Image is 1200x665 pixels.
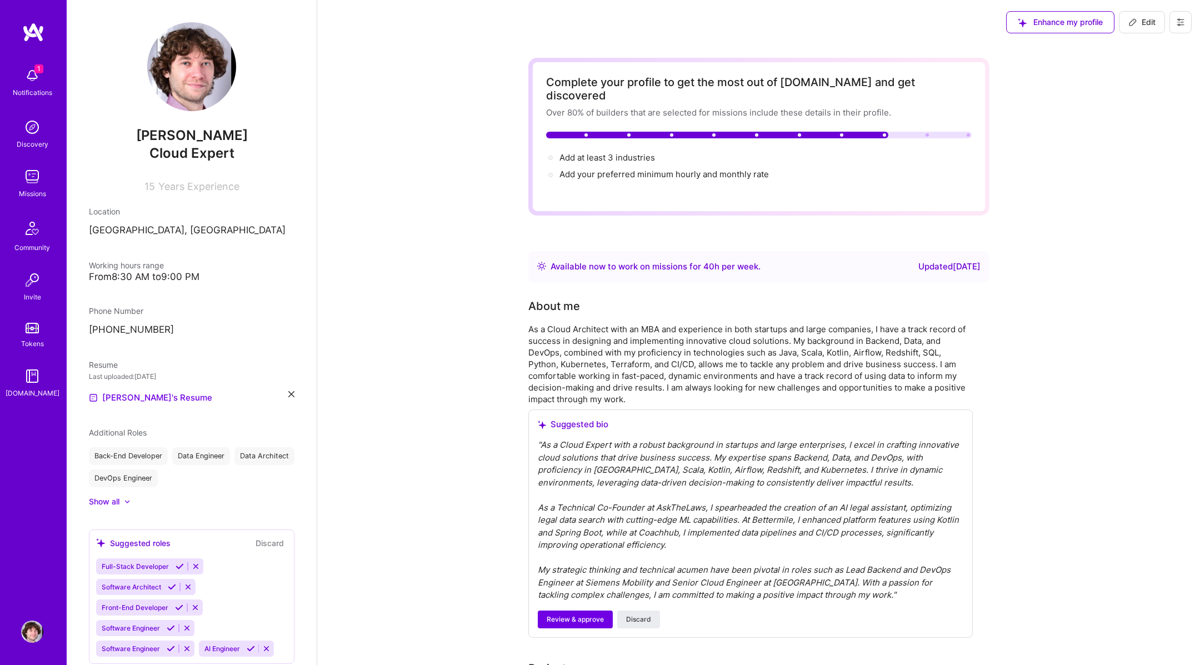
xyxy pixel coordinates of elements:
[551,260,761,273] div: Available now to work on missions for h per week .
[17,138,48,150] div: Discovery
[538,439,963,602] div: " As a Cloud Expert with a robust background in startups and large enterprises, I excel in crafti...
[204,644,240,653] span: AI Engineer
[21,621,43,643] img: User Avatar
[538,611,613,628] button: Review & approve
[89,271,294,283] div: From 8:30 AM to 9:00 PM
[167,644,175,653] i: Accept
[24,291,41,303] div: Invite
[626,614,651,624] span: Discard
[89,323,294,337] p: [PHONE_NUMBER]
[538,419,963,430] div: Suggested bio
[89,496,119,507] div: Show all
[528,323,973,405] div: As a Cloud Architect with an MBA and experience in both startups and large companies, I have a tr...
[183,644,191,653] i: Reject
[191,603,199,612] i: Reject
[89,261,164,270] span: Working hours range
[144,181,155,192] span: 15
[559,152,655,163] span: Add at least 3 industries
[89,127,294,144] span: [PERSON_NAME]
[247,644,255,653] i: Accept
[175,603,183,612] i: Accept
[703,261,714,272] span: 40
[89,391,212,404] a: [PERSON_NAME]'s Resume
[1128,17,1156,28] span: Edit
[96,538,106,548] i: icon SuggestedTeams
[21,64,43,87] img: bell
[918,260,981,273] div: Updated [DATE]
[288,391,294,397] i: icon Close
[1119,11,1165,33] button: Edit
[19,215,46,242] img: Community
[546,76,972,102] div: Complete your profile to get the most out of [DOMAIN_NAME] and get discovered
[89,469,158,487] div: DevOps Engineer
[538,421,546,429] i: icon SuggestedTeams
[26,323,39,333] img: tokens
[559,169,769,179] span: Add your preferred minimum hourly and monthly rate
[21,338,44,349] div: Tokens
[102,603,168,612] span: Front-End Developer
[6,387,59,399] div: [DOMAIN_NAME]
[89,224,294,237] p: [GEOGRAPHIC_DATA], [GEOGRAPHIC_DATA]
[102,562,169,571] span: Full-Stack Developer
[21,269,43,291] img: Invite
[13,87,52,98] div: Notifications
[184,583,192,591] i: Reject
[96,537,171,549] div: Suggested roles
[89,306,143,316] span: Phone Number
[89,447,168,465] div: Back-End Developer
[234,447,294,465] div: Data Architect
[546,107,972,118] div: Over 80% of builders that are selected for missions include these details in their profile.
[21,166,43,188] img: teamwork
[22,22,44,42] img: logo
[102,644,160,653] span: Software Engineer
[19,188,46,199] div: Missions
[89,206,294,217] div: Location
[158,181,239,192] span: Years Experience
[102,624,160,632] span: Software Engineer
[21,116,43,138] img: discovery
[18,621,46,643] a: User Avatar
[89,371,294,382] div: Last uploaded: [DATE]
[537,262,546,271] img: Availability
[168,583,176,591] i: Accept
[147,22,236,111] img: User Avatar
[149,145,234,161] span: Cloud Expert
[172,447,230,465] div: Data Engineer
[617,611,660,628] button: Discard
[34,64,43,73] span: 1
[252,537,287,549] button: Discard
[192,562,200,571] i: Reject
[102,583,161,591] span: Software Architect
[176,562,184,571] i: Accept
[89,428,147,437] span: Additional Roles
[167,624,175,632] i: Accept
[89,360,118,369] span: Resume
[183,624,191,632] i: Reject
[14,242,50,253] div: Community
[547,614,604,624] span: Review & approve
[262,644,271,653] i: Reject
[528,298,580,314] div: About me
[21,365,43,387] img: guide book
[89,393,98,402] img: Resume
